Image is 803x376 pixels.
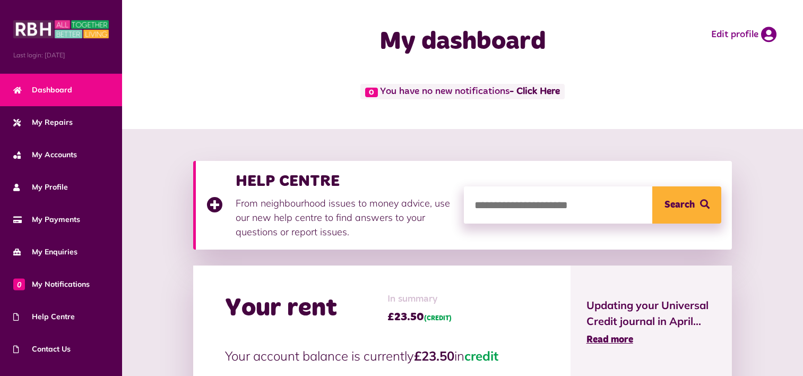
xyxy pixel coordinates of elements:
[586,335,633,345] span: Read more
[13,246,77,258] span: My Enquiries
[225,293,337,324] h2: Your rent
[13,182,68,193] span: My Profile
[414,348,454,364] strong: £23.50
[586,297,716,329] span: Updating your Universal Credit journal in April...
[225,346,539,365] p: Your account balance is currently in
[711,27,776,42] a: Edit profile
[13,84,72,96] span: Dashboard
[13,19,109,40] img: MyRBH
[13,278,25,290] span: 0
[365,88,378,97] span: 0
[13,214,80,225] span: My Payments
[13,279,90,290] span: My Notifications
[236,196,453,239] p: From neighbourhood issues to money advice, use our new help centre to find answers to your questi...
[586,297,716,347] a: Updating your Universal Credit journal in April... Read more
[360,84,565,99] span: You have no new notifications
[510,87,560,97] a: - Click Here
[387,292,452,306] span: In summary
[13,117,73,128] span: My Repairs
[13,344,71,355] span: Contact Us
[13,311,75,322] span: Help Centre
[13,50,109,60] span: Last login: [DATE]
[464,348,498,364] span: credit
[303,27,623,57] h1: My dashboard
[387,309,452,325] span: £23.50
[652,186,721,224] button: Search
[664,186,695,224] span: Search
[13,149,77,160] span: My Accounts
[236,172,453,191] h3: HELP CENTRE
[424,315,452,322] span: (CREDIT)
